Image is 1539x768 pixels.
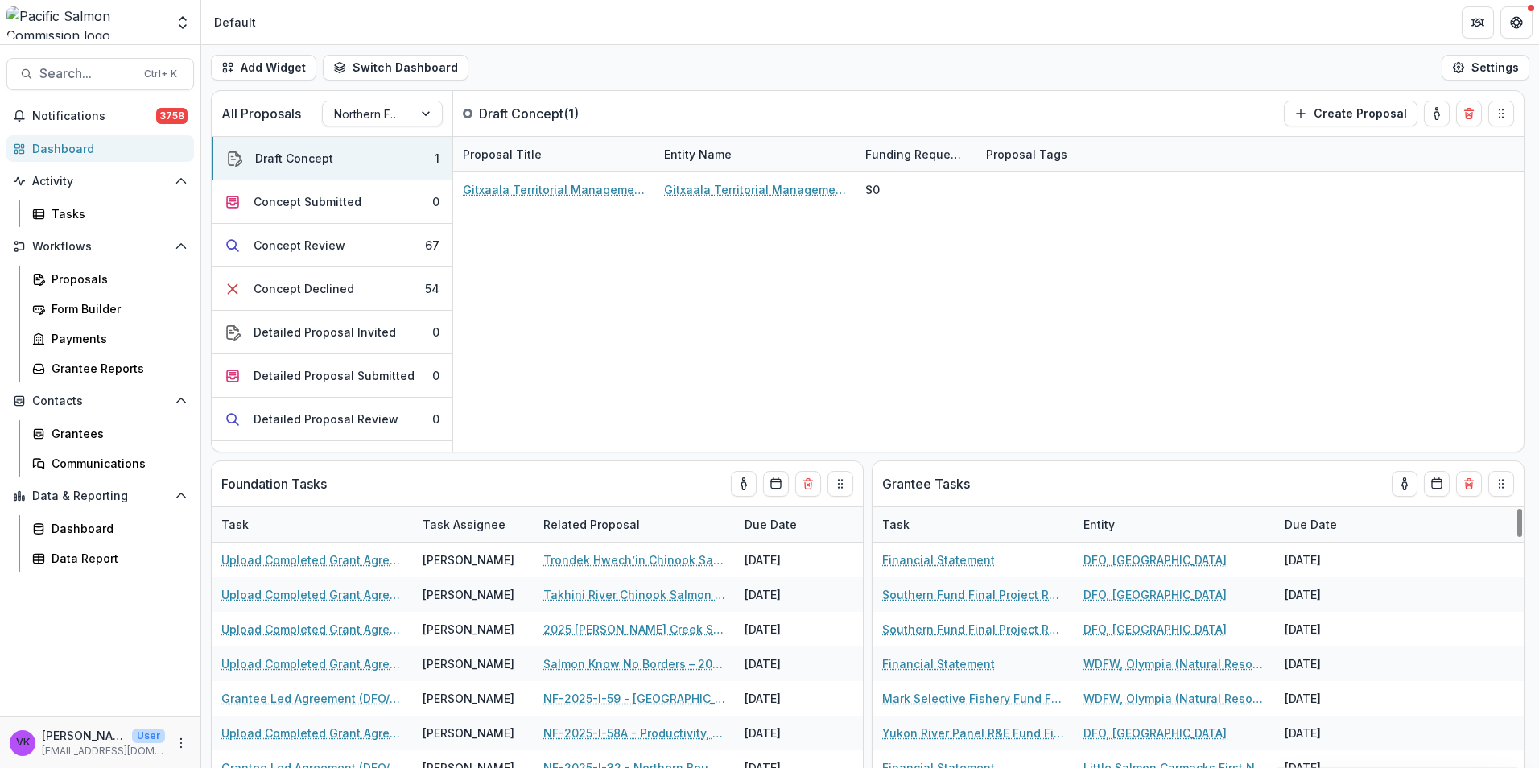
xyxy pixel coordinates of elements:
[735,507,856,542] div: Due Date
[1275,681,1396,716] div: [DATE]
[132,729,165,743] p: User
[221,551,403,568] a: Upload Completed Grant Agreements
[423,690,514,707] div: [PERSON_NAME]
[423,551,514,568] div: [PERSON_NAME]
[435,150,439,167] div: 1
[413,507,534,542] div: Task Assignee
[26,420,194,447] a: Grantees
[255,150,333,167] div: Draft Concept
[654,137,856,171] div: Entity Name
[26,545,194,572] a: Data Report
[254,324,396,341] div: Detailed Proposal Invited
[543,690,725,707] a: NF-2025-I-59 - [GEOGRAPHIC_DATA][US_STATE] Coastal Monitoring
[1083,586,1227,603] a: DFO, [GEOGRAPHIC_DATA]
[479,104,600,123] p: Draft Concept ( 1 )
[976,137,1178,171] div: Proposal Tags
[543,725,725,741] a: NF-2025-I-58A - Productivity, Migration Timing, and Survival of Sockeye, Coho, and Pink Salmon at...
[171,6,194,39] button: Open entity switcher
[423,655,514,672] div: [PERSON_NAME]
[453,137,654,171] div: Proposal Title
[16,737,30,748] div: Victor Keong
[52,330,181,347] div: Payments
[212,137,452,180] button: Draft Concept1
[42,744,165,758] p: [EMAIL_ADDRESS][DOMAIN_NAME]
[6,6,165,39] img: Pacific Salmon Commission logo
[882,655,995,672] a: Financial Statement
[882,690,1064,707] a: Mark Selective Fishery Fund Final Project Report
[1488,101,1514,126] button: Drag
[735,516,807,533] div: Due Date
[254,280,354,297] div: Concept Declined
[254,237,345,254] div: Concept Review
[1074,507,1275,542] div: Entity
[221,725,403,741] a: Upload Completed Grant Agreements
[52,550,181,567] div: Data Report
[654,146,741,163] div: Entity Name
[856,137,976,171] div: Funding Requested
[323,55,468,81] button: Switch Dashboard
[52,270,181,287] div: Proposals
[423,725,514,741] div: [PERSON_NAME]
[6,103,194,129] button: Notifications3758
[1462,6,1494,39] button: Partners
[1074,516,1124,533] div: Entity
[39,66,134,81] span: Search...
[1275,577,1396,612] div: [DATE]
[254,411,398,427] div: Detailed Proposal Review
[212,507,413,542] div: Task
[6,168,194,194] button: Open Activity
[543,551,725,568] a: Trondek Hwech’in Chinook Salmon Monitoring and Restoration Investigations (Formally Klondike Rive...
[52,205,181,222] div: Tasks
[543,621,725,638] a: 2025 [PERSON_NAME] Creek Salmon and Habitat Monitoring Project
[1275,716,1396,750] div: [DATE]
[882,725,1064,741] a: Yukon River Panel R&E Fund Final Project Report
[882,551,995,568] a: Financial Statement
[208,10,262,34] nav: breadcrumb
[731,471,757,497] button: toggle-assigned-to-me
[254,193,361,210] div: Concept Submitted
[423,586,514,603] div: [PERSON_NAME]
[827,471,853,497] button: Drag
[735,543,856,577] div: [DATE]
[32,109,156,123] span: Notifications
[1500,6,1533,39] button: Get Help
[156,108,188,124] span: 3758
[221,690,403,707] a: Grantee Led Agreement (DFO/NOAA Only)
[856,146,976,163] div: Funding Requested
[52,520,181,537] div: Dashboard
[26,266,194,292] a: Proposals
[882,474,970,493] p: Grantee Tasks
[141,65,180,83] div: Ctrl + K
[214,14,256,31] div: Default
[1275,543,1396,577] div: [DATE]
[453,146,551,163] div: Proposal Title
[463,181,645,198] a: Gitxaala Territorial Management Agency - 2025 - Northern Fund Concept Application Form 2026
[6,388,194,414] button: Open Contacts
[534,516,650,533] div: Related Proposal
[212,354,452,398] button: Detailed Proposal Submitted0
[735,646,856,681] div: [DATE]
[432,411,439,427] div: 0
[52,425,181,442] div: Grantees
[26,200,194,227] a: Tasks
[795,471,821,497] button: Delete card
[32,140,181,157] div: Dashboard
[735,716,856,750] div: [DATE]
[212,516,258,533] div: Task
[212,267,452,311] button: Concept Declined54
[32,489,168,503] span: Data & Reporting
[882,621,1064,638] a: Southern Fund Final Project Report
[26,450,194,477] a: Communications
[534,507,735,542] div: Related Proposal
[52,455,181,472] div: Communications
[6,135,194,162] a: Dashboard
[1424,101,1450,126] button: toggle-assigned-to-me
[52,300,181,317] div: Form Builder
[6,483,194,509] button: Open Data & Reporting
[212,180,452,224] button: Concept Submitted0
